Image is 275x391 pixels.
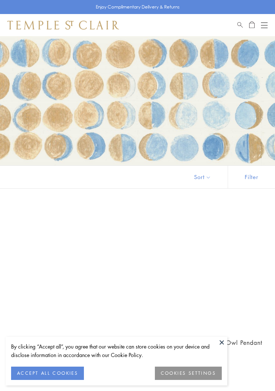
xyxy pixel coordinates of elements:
a: P34115-OWLBM [142,207,266,331]
div: By clicking “Accept all”, you agree that our website can store cookies on your device and disclos... [11,342,222,359]
img: Temple St. Clair [7,21,119,30]
button: ACCEPT ALL COOKIES [11,367,84,380]
button: COOKIES SETTINGS [155,367,222,380]
button: Show sort by [177,166,228,188]
button: Show filters [228,166,275,188]
a: Search [237,21,243,30]
p: Enjoy Complimentary Delivery & Returns [96,3,180,11]
button: Open navigation [261,21,268,30]
a: P34614-OWLOCBM [9,207,133,331]
iframe: Gorgias live chat messenger [242,360,268,384]
a: Open Shopping Bag [249,21,255,30]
